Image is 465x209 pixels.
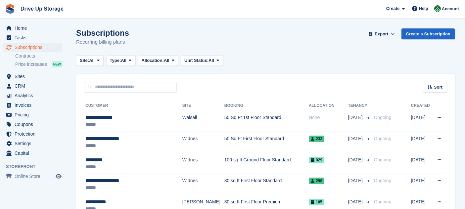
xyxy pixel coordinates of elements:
[76,28,129,37] h1: Subscriptions
[15,23,54,33] span: Home
[76,38,129,46] p: Recurring billing plans
[374,136,392,141] span: Ongoing
[15,53,63,59] a: Contracts
[15,61,47,67] span: Price increases
[3,43,63,52] a: menu
[3,101,63,110] a: menu
[110,57,121,64] span: Type:
[348,177,364,184] span: [DATE]
[401,28,455,39] a: Create a Subscription
[15,72,54,81] span: Sites
[15,148,54,158] span: Capital
[55,172,63,180] a: Preview store
[89,57,95,64] span: All
[181,55,223,66] button: Unit Status: All
[84,101,182,111] th: Customer
[3,139,63,148] a: menu
[182,101,224,111] th: Site
[106,55,135,66] button: Type: All
[367,28,396,39] button: Export
[348,156,364,163] span: [DATE]
[348,101,371,111] th: Tenancy
[3,91,63,100] a: menu
[15,120,54,129] span: Coupons
[348,114,364,121] span: [DATE]
[375,31,388,37] span: Export
[348,198,364,205] span: [DATE]
[182,111,224,132] td: Walsall
[411,101,432,111] th: Created
[3,110,63,119] a: menu
[15,101,54,110] span: Invoices
[224,153,309,174] td: 100 sq ft Ground Floor Standard
[434,5,441,12] img: Camille
[15,33,54,42] span: Tasks
[184,57,209,64] span: Unit Status:
[411,153,432,174] td: [DATE]
[182,153,224,174] td: Widnes
[15,129,54,139] span: Protection
[15,61,63,68] a: Price increases NEW
[374,115,392,120] span: Ongoing
[224,174,309,195] td: 30 sq ft First Floor Standard
[142,57,164,64] span: Allocation:
[3,172,63,181] a: menu
[3,81,63,91] a: menu
[15,43,54,52] span: Subscriptions
[3,129,63,139] a: menu
[309,114,348,121] div: None
[5,4,15,14] img: stora-icon-8386f47178a22dfd0bd8f6a31ec36ba5ce8667c1dd55bd0f319d3a0aa187defe.svg
[6,163,66,170] span: Storefront
[411,174,432,195] td: [DATE]
[52,61,63,67] div: NEW
[15,139,54,148] span: Settings
[209,57,214,64] span: All
[442,6,459,12] span: Account
[164,57,169,64] span: All
[411,132,432,153] td: [DATE]
[411,111,432,132] td: [DATE]
[309,178,324,184] span: 298
[15,91,54,100] span: Analytics
[348,135,364,142] span: [DATE]
[138,55,178,66] button: Allocation: All
[3,33,63,42] a: menu
[15,110,54,119] span: Pricing
[3,120,63,129] a: menu
[309,157,324,163] span: 029
[80,57,89,64] span: Site:
[182,174,224,195] td: Widnes
[121,57,126,64] span: All
[419,5,428,12] span: Help
[374,157,392,162] span: Ongoing
[224,101,309,111] th: Booking
[374,178,392,183] span: Ongoing
[3,72,63,81] a: menu
[434,84,442,91] span: Sort
[18,3,66,14] a: Drive Up Storage
[309,101,348,111] th: Allocation
[224,132,309,153] td: 50 Sq Ft First Floor Standard
[15,172,54,181] span: Online Store
[3,23,63,33] a: menu
[309,136,324,142] span: 233
[76,55,104,66] button: Site: All
[15,81,54,91] span: CRM
[182,132,224,153] td: Widnes
[224,111,309,132] td: 50 Sq Ft 1st Floor Standard
[374,199,392,204] span: Ongoing
[309,199,324,205] span: 105
[386,5,399,12] span: Create
[3,148,63,158] a: menu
